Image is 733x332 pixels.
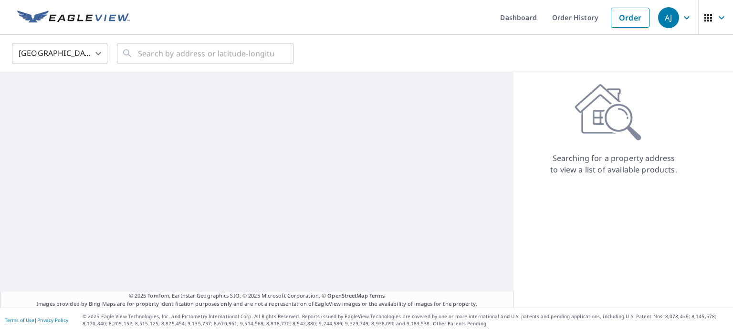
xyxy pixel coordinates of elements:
[611,8,649,28] a: Order
[129,292,385,300] span: © 2025 TomTom, Earthstar Geographics SIO, © 2025 Microsoft Corporation, ©
[83,313,728,327] p: © 2025 Eagle View Technologies, Inc. and Pictometry International Corp. All Rights Reserved. Repo...
[138,40,274,67] input: Search by address or latitude-longitude
[12,40,107,67] div: [GEOGRAPHIC_DATA]
[369,292,385,299] a: Terms
[658,7,679,28] div: AJ
[5,317,34,323] a: Terms of Use
[327,292,367,299] a: OpenStreetMap
[5,317,68,323] p: |
[17,11,130,25] img: EV Logo
[550,152,678,175] p: Searching for a property address to view a list of available products.
[37,317,68,323] a: Privacy Policy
